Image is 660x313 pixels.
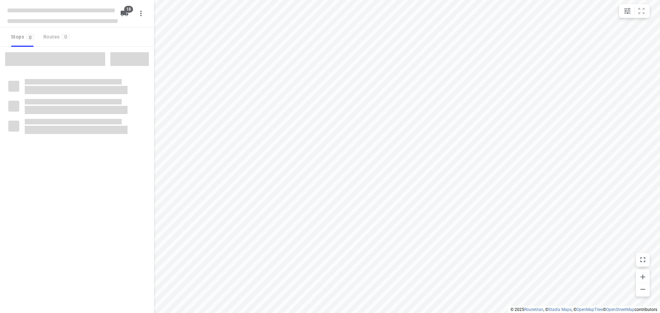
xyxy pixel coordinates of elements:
[548,307,572,312] a: Stadia Maps
[576,307,603,312] a: OpenMapTiles
[620,4,634,18] button: Map settings
[606,307,635,312] a: OpenStreetMap
[524,307,543,312] a: Routetitan
[510,307,657,312] li: © 2025 , © , © © contributors
[619,4,650,18] div: small contained button group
